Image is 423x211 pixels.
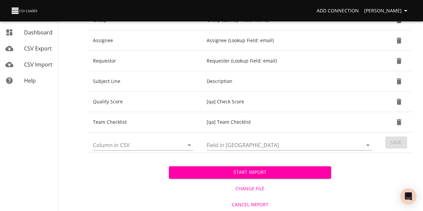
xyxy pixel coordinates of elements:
[24,77,36,84] span: Help
[174,168,326,177] span: Start Import
[201,112,380,132] td: [qa] Team Checklist
[363,140,373,150] button: Open
[201,30,380,51] td: Assignee (Lookup Field: email)
[361,5,412,17] button: [PERSON_NAME]
[88,92,201,112] td: Quality Score
[88,51,201,71] td: Requestor
[201,51,380,71] td: Requester (Lookup Field: email)
[400,188,416,204] div: Open Intercom Messenger
[24,29,52,36] span: Dashboard
[185,140,194,150] button: Open
[391,94,407,110] button: Delete
[169,166,331,179] button: Start Import
[88,30,201,51] td: Assignee
[169,183,331,195] button: Change File
[314,5,361,17] a: Add Connection
[391,32,407,48] button: Delete
[317,7,359,15] span: Add Connection
[88,112,201,132] td: Team Checklist
[172,185,329,193] span: Change File
[391,53,407,69] button: Delete
[391,114,407,130] button: Delete
[169,199,331,211] button: Cancel Import
[201,71,380,92] td: Description
[364,7,410,15] span: [PERSON_NAME]
[172,201,329,209] span: Cancel Import
[11,6,39,15] img: CSV Loader
[88,71,201,92] td: Subject Line
[24,61,52,68] span: CSV Import
[201,92,380,112] td: [qa] Check Score
[391,73,407,89] button: Delete
[24,45,52,52] span: CSV Export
